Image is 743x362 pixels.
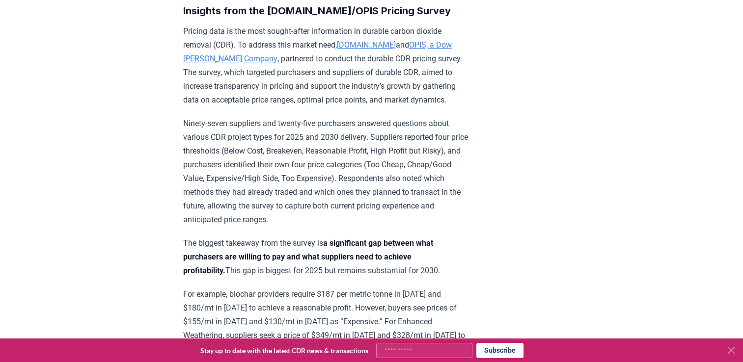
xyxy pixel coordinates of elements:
p: Pricing data is the most sought-after information in durable carbon dioxide removal (CDR). To add... [183,25,470,107]
a: OPIS, a Dow [PERSON_NAME] Company [183,40,452,63]
p: Ninety-seven suppliers and twenty-five purchasers answered questions about various CDR project ty... [183,117,470,227]
p: The biggest takeaway from the survey is This gap is biggest for 2025 but remains substantial for ... [183,236,470,278]
strong: Insights from the [DOMAIN_NAME]/OPIS Pricing Survey [183,5,451,17]
a: [DOMAIN_NAME] [337,40,396,50]
strong: a significant gap between what purchasers are willing to pay and what suppliers need to achieve p... [183,238,433,275]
